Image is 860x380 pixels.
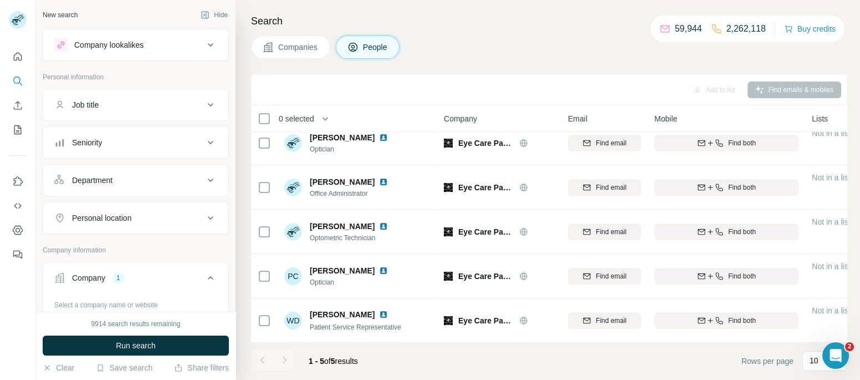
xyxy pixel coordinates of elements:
span: results [309,357,358,366]
span: Not in a list [812,306,850,315]
span: Find both [728,138,756,148]
div: Department [72,175,112,186]
span: [PERSON_NAME] [310,132,375,143]
span: Find both [728,316,756,326]
button: Clear [43,362,74,373]
span: Patient Service Representative [310,323,401,331]
div: Select a company name or website [54,296,217,310]
button: Save search [96,362,152,373]
span: 2 [845,342,854,351]
div: Company lookalikes [74,39,144,50]
span: Optician [310,277,392,287]
button: Quick start [9,47,27,67]
button: Use Surfe API [9,196,27,216]
span: Not in a list [812,262,850,271]
p: 59,944 [675,22,702,36]
span: Office Administrator [310,189,392,199]
span: Eye Care Pavilion [458,138,514,149]
span: Find email [596,138,626,148]
img: Avatar [284,134,302,152]
span: Mobile [654,113,677,124]
img: Logo of Eye Care Pavilion [444,316,453,325]
img: Logo of Eye Care Pavilion [444,183,453,192]
h4: Search [251,13,847,29]
span: 1 - 5 [309,357,324,366]
p: Company information [43,245,229,255]
button: Job title [43,92,228,118]
button: Find email [568,268,641,285]
div: 9914 search results remaining [91,319,181,329]
p: Personal information [43,72,229,82]
button: Company lookalikes [43,32,228,58]
div: Personal location [72,212,131,224]
button: Find email [568,224,641,240]
img: Avatar [284,223,302,241]
span: Rows per page [741,356,794,367]
img: Logo of Eye Care Pavilion [444,272,453,281]
span: Find both [728,271,756,281]
img: LinkedIn logo [379,222,388,231]
button: Find both [654,312,798,329]
span: Eye Care Pavilion [458,182,514,193]
img: LinkedIn logo [379,266,388,275]
button: Find both [654,268,798,285]
button: Hide [193,7,236,23]
span: Lists [812,113,828,124]
button: Department [43,167,228,194]
span: Company [444,113,477,124]
p: 2,262,118 [726,22,766,36]
button: Personal location [43,205,228,231]
button: Find both [654,179,798,196]
span: [PERSON_NAME] [310,309,375,320]
span: Eye Care Pavilion [458,226,514,237]
span: Optician [310,144,392,154]
button: Feedback [9,245,27,265]
img: LinkedIn logo [379,178,388,186]
button: Seniority [43,129,228,156]
div: WD [284,312,302,330]
span: of [324,357,331,366]
button: Share filters [174,362,229,373]
span: Find both [728,227,756,237]
button: Enrich CSV [9,95,27,115]
span: Not in a list [812,217,850,226]
img: LinkedIn logo [379,310,388,319]
button: Find email [568,135,641,151]
span: Find email [596,271,626,281]
span: Run search [116,340,156,351]
span: 0 selected [279,113,314,124]
button: Find email [568,312,641,329]
span: Optometric Technician [310,233,392,243]
div: 1 [112,273,125,283]
img: LinkedIn logo [379,133,388,142]
span: Eye Care Pavilion [458,271,514,282]
button: Find both [654,224,798,240]
button: Company1 [43,265,228,296]
div: Seniority [72,137,102,148]
span: Eye Care Pavilion [458,315,514,326]
button: Run search [43,336,229,356]
span: Find email [596,227,626,237]
p: 10 [810,355,818,366]
span: 5 [331,357,335,366]
div: Company [72,272,105,283]
button: Find email [568,179,641,196]
button: Search [9,71,27,91]
button: My lists [9,120,27,140]
span: Email [568,113,587,124]
span: People [363,42,388,53]
span: [PERSON_NAME] [310,176,375,188]
button: Use Surfe on LinkedIn [9,171,27,191]
img: Logo of Eye Care Pavilion [444,139,453,148]
span: [PERSON_NAME] [310,265,375,276]
button: Find both [654,135,798,151]
span: Find both [728,183,756,192]
span: Find email [596,183,626,192]
iframe: Intercom live chat [822,342,849,369]
div: Job title [72,99,99,110]
img: Logo of Eye Care Pavilion [444,227,453,236]
img: Avatar [284,179,302,196]
span: Find email [596,316,626,326]
span: Not in a list [812,129,850,138]
span: Companies [278,42,319,53]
